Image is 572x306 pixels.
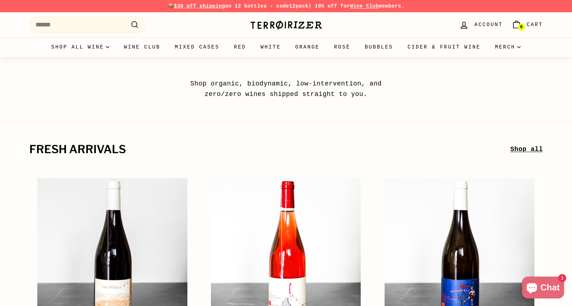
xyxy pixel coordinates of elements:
[116,37,168,57] a: Wine Club
[226,37,253,57] a: Red
[29,143,510,156] h2: fresh arrivals
[168,37,226,57] a: Mixed Cases
[520,277,566,300] inbox-online-store-chat: Shopify online store chat
[488,37,528,57] summary: Merch
[357,37,400,57] a: Bubbles
[289,3,308,9] strong: 12pack
[327,37,357,57] a: Rosé
[527,21,543,29] span: Cart
[15,37,558,57] div: Primary
[288,37,327,57] a: Orange
[44,37,117,57] summary: Shop all wine
[174,3,225,9] span: $30 off shipping
[510,144,543,155] a: Shop all
[507,14,547,35] a: Cart
[455,14,507,35] a: Account
[350,3,379,9] a: Wine Club
[401,37,488,57] a: Cider & Fruit Wine
[474,21,503,29] span: Account
[253,37,288,57] a: White
[29,2,543,10] p: 📦 on 12 bottles - code | 10% off for members.
[174,79,398,100] p: Shop organic, biodynamic, low-intervention, and zero/zero wines shipped straight to you.
[520,25,522,30] span: 6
